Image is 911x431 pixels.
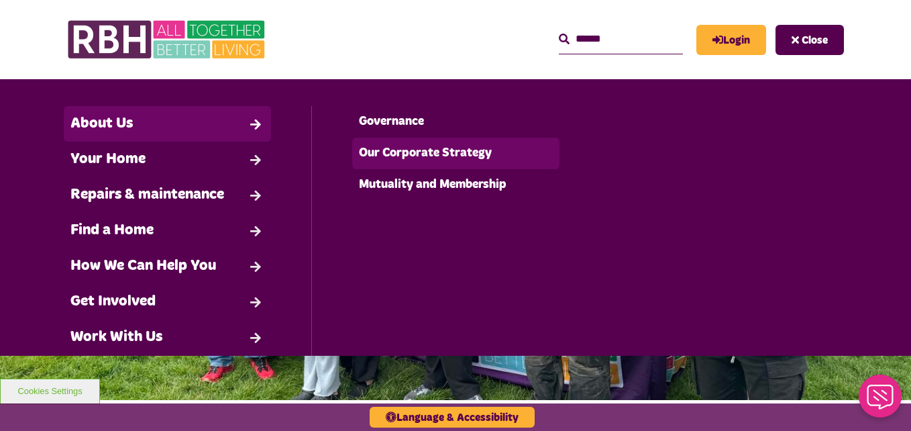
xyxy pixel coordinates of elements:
a: About Us [64,106,271,142]
a: Mutuality and Membership [352,169,559,201]
button: Language & Accessibility [370,407,535,428]
a: Find a Home [64,213,271,248]
button: Navigation [775,25,844,55]
a: Get Involved [64,284,271,320]
a: Your Home [64,142,271,177]
a: MyRBH [696,25,766,55]
a: Work With Us [64,320,271,355]
input: Search [559,25,683,54]
a: How We Can Help You [64,248,271,284]
img: RBH [67,13,268,66]
a: Contact Us [64,355,271,391]
a: Repairs & maintenance [64,177,271,213]
a: Our Corporate Strategy [352,138,559,169]
iframe: Netcall Web Assistant for live chat [851,371,911,431]
a: Governance [352,106,559,138]
span: Close [802,35,828,46]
